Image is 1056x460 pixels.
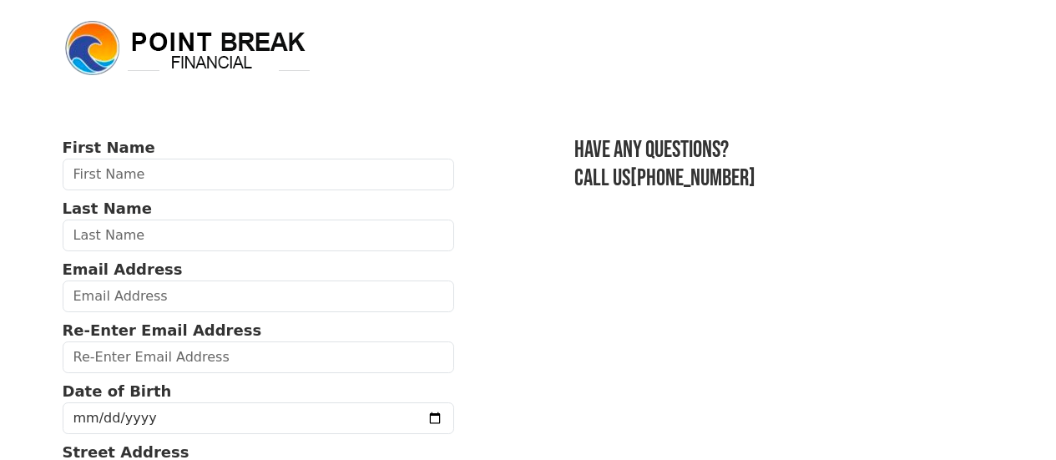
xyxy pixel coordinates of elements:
h3: Have any questions? [574,136,993,164]
strong: Re-Enter Email Address [63,321,262,339]
img: logo.png [63,18,313,78]
input: Email Address [63,281,455,312]
input: First Name [63,159,455,190]
h3: Call us [574,164,993,193]
input: Last Name [63,220,455,251]
input: Re-Enter Email Address [63,341,455,373]
strong: First Name [63,139,155,156]
strong: Date of Birth [63,382,172,400]
strong: Email Address [63,260,183,278]
a: [PHONE_NUMBER] [630,164,755,192]
strong: Last Name [63,200,152,217]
